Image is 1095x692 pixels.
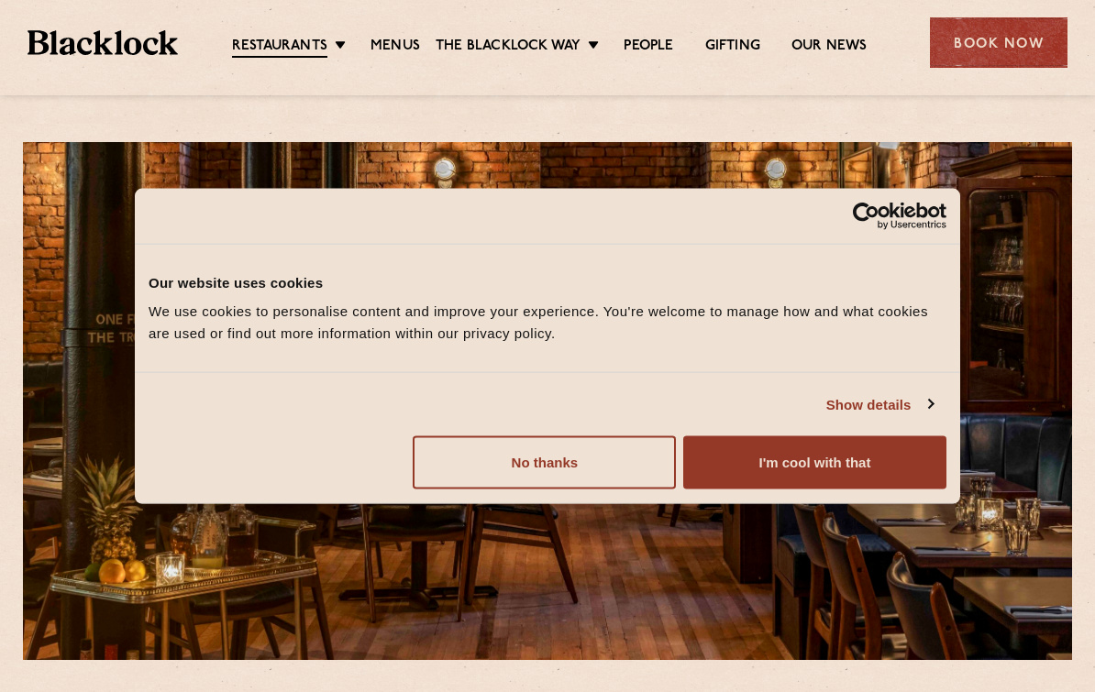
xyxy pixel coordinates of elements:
a: Show details [826,393,933,415]
div: Book Now [930,17,1067,68]
button: No thanks [413,436,676,489]
a: The Blacklock Way [436,38,581,56]
a: Usercentrics Cookiebot - opens in a new window [786,202,946,229]
a: Menus [371,38,420,56]
div: We use cookies to personalise content and improve your experience. You're welcome to manage how a... [149,301,946,345]
img: BL_Textured_Logo-footer-cropped.svg [28,30,178,56]
a: Our News [791,38,868,56]
button: I'm cool with that [683,436,946,489]
a: Restaurants [232,38,327,58]
a: People [624,38,673,56]
a: Gifting [705,38,760,56]
div: Our website uses cookies [149,271,946,293]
